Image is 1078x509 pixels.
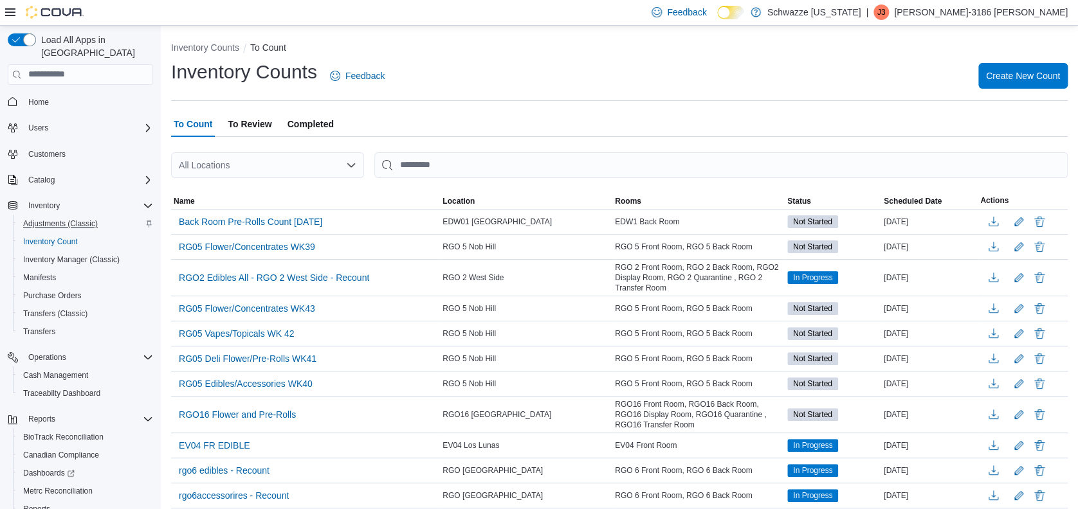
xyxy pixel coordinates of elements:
[179,271,369,284] span: RGO2 Edibles All - RGO 2 West Side - Recount
[18,288,87,303] a: Purchase Orders
[3,171,158,189] button: Catalog
[793,378,832,389] span: Not Started
[179,302,315,315] span: RG05 Flower/Concentrates WK43
[793,440,832,451] span: In Progress
[13,233,158,251] button: Inventory Count
[13,269,158,287] button: Manifests
[3,348,158,366] button: Operations
[18,465,80,481] a: Dashboards
[174,461,275,480] button: rgo6 edibles - Recount
[793,353,832,364] span: Not Started
[18,252,125,267] a: Inventory Manager (Classic)
[18,288,153,303] span: Purchase Orders
[23,120,153,136] span: Users
[174,299,320,318] button: RG05 Flower/Concentrates WK43
[612,351,785,366] div: RGO 5 Front Room, RGO 5 Back Room
[443,272,504,283] span: RGO 2 West Side
[28,149,66,159] span: Customers
[174,237,320,256] button: RG05 Flower/Concentrates WK39
[18,368,153,383] span: Cash Management
[612,214,785,229] div: EDW1 Back Room
[787,302,838,315] span: Not Started
[18,465,153,481] span: Dashboards
[26,6,84,19] img: Cova
[1032,407,1047,422] button: Delete
[793,465,832,476] span: In Progress
[18,234,83,249] a: Inventory Count
[793,216,832,228] span: Not Started
[13,428,158,446] button: BioTrack Reconciliation
[787,196,811,206] span: Status
[228,111,271,137] span: To Review
[1032,376,1047,391] button: Delete
[23,198,153,213] span: Inventory
[615,196,641,206] span: Rooms
[23,94,153,110] span: Home
[1011,405,1027,424] button: Edit count details
[787,271,838,284] span: In Progress
[612,301,785,316] div: RGO 5 Front Room, RGO 5 Back Room
[881,214,978,229] div: [DATE]
[787,377,838,390] span: Not Started
[250,42,286,53] button: To Count
[873,4,889,20] div: Jessie-3186 Lorentz
[23,308,87,319] span: Transfers (Classic)
[174,349,322,368] button: RG05 Deli Flower/Pre-Rolls WK41
[23,468,75,478] span: Dashboards
[881,326,978,341] div: [DATE]
[174,196,195,206] span: Name
[717,19,718,20] span: Dark Mode
[612,488,785,503] div: RGO 6 Front Room, RGO 6 Back Room
[612,438,785,453] div: EV04 Front Room
[1011,268,1027,287] button: Edit count details
[443,303,496,314] span: RGO 5 Nob Hill
[1011,436,1027,455] button: Edit count details
[18,270,153,285] span: Manifests
[980,195,1009,206] span: Actions
[18,386,153,401] span: Traceabilty Dashboard
[346,160,356,170] button: Open list of options
[443,353,496,364] span: RGO 5 Nob Hill
[23,370,88,380] span: Cash Management
[374,152,1068,178] input: This is a search bar. After typing your query, hit enter to filter the results lower in the page.
[174,111,212,137] span: To Count
[174,268,374,287] button: RGO2 Edibles All - RGO 2 West Side - Recount
[881,376,978,391] div: [DATE]
[612,463,785,478] div: RGO 6 Front Room, RGO 6 Back Room
[443,490,543,501] span: RGO [GEOGRAPHIC_DATA]
[1011,237,1027,256] button: Edit count details
[23,172,60,188] button: Catalog
[1032,301,1047,316] button: Delete
[793,272,832,283] span: In Progress
[179,215,322,228] span: Back Room Pre-Rolls Count [DATE]
[18,324,60,339] a: Transfers
[1032,488,1047,503] button: Delete
[174,436,255,455] button: EV04 FR EDIBLE
[793,409,832,420] span: Not Started
[23,411,153,427] span: Reports
[13,446,158,464] button: Canadian Compliance
[13,305,158,323] button: Transfers (Classic)
[443,440,499,451] span: EV04 Los Lunas
[1032,326,1047,341] button: Delete
[171,41,1068,57] nav: An example of EuiBreadcrumbs
[23,172,153,188] span: Catalog
[28,123,48,133] span: Users
[18,306,153,321] span: Transfers (Classic)
[612,239,785,254] div: RGO 5 Front Room, RGO 5 Back Room
[881,301,978,316] div: [DATE]
[23,411,60,427] button: Reports
[174,486,294,505] button: rgo6accessorires - Recount
[13,384,158,402] button: Traceabilty Dashboard
[787,215,838,228] span: Not Started
[667,6,706,19] span: Feedback
[1011,324,1027,343] button: Edit count details
[23,120,53,136] button: Users
[179,439,250,452] span: EV04 FR EDIBLE
[23,326,55,337] span: Transfers
[1032,239,1047,254] button: Delete
[18,429,153,445] span: BioTrack Reconciliation
[23,486,93,496] span: Metrc Reconciliation
[612,193,785,209] button: Rooms
[171,42,239,53] button: Inventory Counts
